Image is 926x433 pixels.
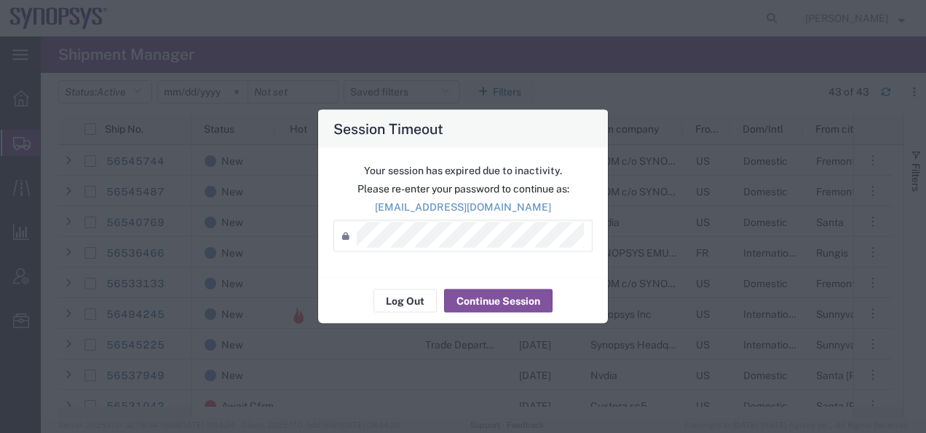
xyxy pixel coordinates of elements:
button: Log Out [373,289,437,313]
p: Your session has expired due to inactivity. [333,163,593,179]
p: Please re-enter your password to continue as: [333,182,593,197]
button: Continue Session [444,289,553,313]
p: [EMAIL_ADDRESS][DOMAIN_NAME] [333,200,593,215]
h4: Session Timeout [333,118,443,139]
